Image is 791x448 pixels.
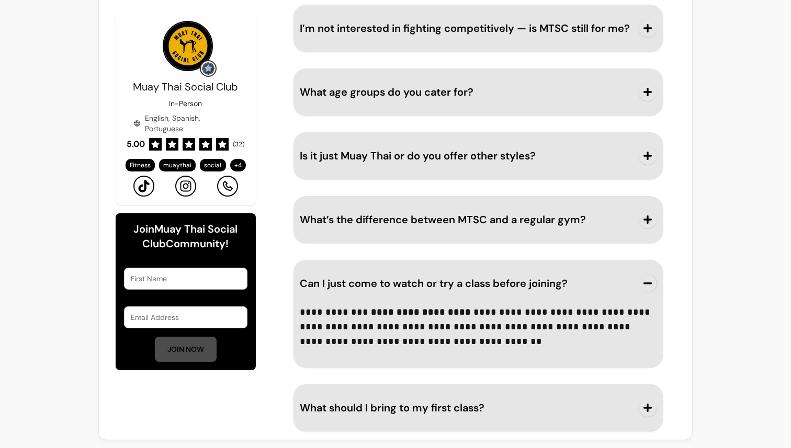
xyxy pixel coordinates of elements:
span: ( 32 ) [233,140,244,148]
button: What’s the difference between MTSC and a regular gym? [300,202,657,237]
img: Grow [202,62,214,75]
span: What’s the difference between MTSC and a regular gym? [300,213,586,226]
span: social [204,161,221,169]
h6: Join Muay Thai Social Club Community! [124,222,247,251]
span: muaythai [163,161,191,169]
span: Muay Thai Social Club [133,80,238,94]
img: Provider image [163,21,213,71]
span: I’m not interested in fighting competitively — is MTSC still for me? [300,21,630,35]
span: + 4 [232,161,244,169]
button: Can I just come to watch or try a class before joining? [300,266,657,301]
button: I’m not interested in fighting competitively — is MTSC still for me? [300,11,657,45]
span: 5.00 [127,138,145,151]
span: What should I bring to my first class? [300,401,484,415]
button: What should I bring to my first class? [300,390,657,425]
span: Can I just come to watch or try a class before joining? [300,277,568,290]
p: In-Person [169,98,202,109]
span: Is it just Muay Thai or do you offer other styles? [300,149,536,163]
span: Fitness [130,161,151,169]
input: First Name [131,273,241,284]
div: English, Spanish, Portuguese [133,113,238,134]
input: Email Address [131,312,241,323]
span: What age groups do you cater for? [300,85,473,99]
div: Can I just come to watch or try a class before joining? [300,301,657,353]
button: Is it just Muay Thai or do you offer other styles? [300,139,657,173]
button: What age groups do you cater for? [300,75,657,109]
